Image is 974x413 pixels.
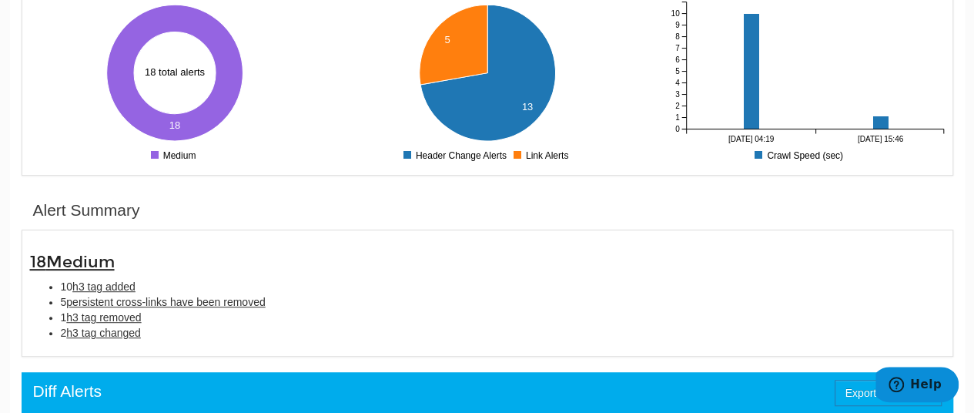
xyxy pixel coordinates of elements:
tspan: 1 [674,113,679,122]
tspan: 9 [674,21,679,29]
text: 18 total alerts [145,66,206,78]
li: 1 [61,310,945,325]
span: 18 [30,252,115,272]
tspan: 0 [674,125,679,133]
tspan: 10 [671,9,680,18]
tspan: [DATE] 15:46 [857,135,903,143]
li: 10 [61,279,945,294]
span: h3 tag removed [66,311,141,324]
tspan: 5 [674,67,679,76]
li: 2 [61,325,945,341]
span: h3 tag added [72,280,136,293]
tspan: 6 [674,55,679,64]
iframe: Opens a widget where you can find more information [875,367,959,405]
tspan: 2 [674,102,679,110]
div: Alert Summary [33,199,140,222]
tspan: 8 [674,32,679,41]
tspan: 4 [674,79,679,87]
div: Diff Alerts [33,380,102,403]
tspan: 7 [674,44,679,52]
tspan: 3 [674,90,679,99]
button: Export Diff Alerts [835,380,941,406]
span: persistent cross-links have been removed [66,296,265,308]
span: h3 tag changed [66,327,141,339]
li: 5 [61,294,945,310]
span: Medium [46,252,115,272]
tspan: [DATE] 04:19 [728,135,774,143]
